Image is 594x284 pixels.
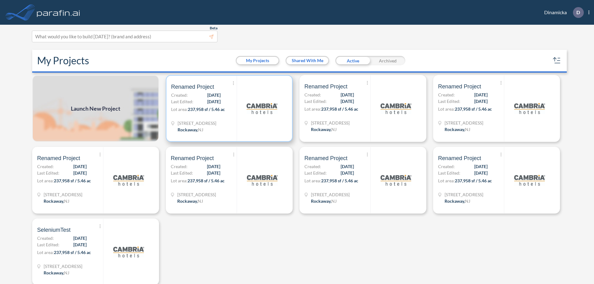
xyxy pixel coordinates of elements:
[37,235,54,241] span: Created:
[64,270,69,275] span: NJ
[73,235,87,241] span: [DATE]
[311,191,350,198] span: 321 Mt Hope Ave
[171,163,187,170] span: Created:
[535,7,589,18] div: Dinamicka
[210,26,217,31] span: Beta
[438,178,455,183] span: Lot area:
[311,198,331,204] span: Rockaway ,
[171,92,188,98] span: Created:
[171,98,193,105] span: Last Edited:
[514,93,545,124] img: logo
[438,163,455,170] span: Created:
[177,191,216,198] span: 321 Mt Hope Ave
[438,83,481,90] span: Renamed Project
[37,163,54,170] span: Created:
[171,178,187,183] span: Lot area:
[64,198,69,204] span: NJ
[171,155,214,162] span: Renamed Project
[445,120,483,126] span: 321 Mt Hope Ave
[321,178,358,183] span: 237,958 sf / 5.46 ac
[37,155,80,162] span: Renamed Project
[465,198,470,204] span: NJ
[455,106,492,112] span: 237,958 sf / 5.46 ac
[37,241,59,248] span: Last Edited:
[178,120,216,126] span: 321 Mt Hope Ave
[304,170,327,176] span: Last Edited:
[438,170,460,176] span: Last Edited:
[321,106,358,112] span: 237,958 sf / 5.46 ac
[304,91,321,98] span: Created:
[187,178,225,183] span: 237,958 sf / 5.46 ac
[54,250,91,255] span: 237,958 sf / 5.46 ac
[331,127,337,132] span: NJ
[455,178,492,183] span: 237,958 sf / 5.46 ac
[113,236,144,267] img: logo
[514,165,545,196] img: logo
[311,120,350,126] span: 321 Mt Hope Ave
[113,165,144,196] img: logo
[474,98,488,104] span: [DATE]
[37,226,71,234] span: SeleniumTest
[381,165,411,196] img: logo
[304,83,347,90] span: Renamed Project
[247,165,278,196] img: logo
[311,126,337,133] div: Rockaway, NJ
[552,56,562,66] button: sort
[445,127,465,132] span: Rockaway ,
[37,250,54,255] span: Lot area:
[73,241,87,248] span: [DATE]
[304,98,327,104] span: Last Edited:
[207,170,220,176] span: [DATE]
[178,126,203,133] div: Rockaway, NJ
[286,57,328,64] button: Shared With Me
[188,107,225,112] span: 237,958 sf / 5.46 ac
[171,107,188,112] span: Lot area:
[32,75,159,142] img: add
[474,170,488,176] span: [DATE]
[335,56,370,65] div: Active
[304,163,321,170] span: Created:
[311,127,331,132] span: Rockaway ,
[44,198,64,204] span: Rockaway ,
[207,98,221,105] span: [DATE]
[341,170,354,176] span: [DATE]
[438,106,455,112] span: Lot area:
[73,163,87,170] span: [DATE]
[474,163,488,170] span: [DATE]
[304,155,347,162] span: Renamed Project
[171,83,214,91] span: Renamed Project
[304,178,321,183] span: Lot area:
[177,198,198,204] span: Rockaway ,
[341,98,354,104] span: [DATE]
[73,170,87,176] span: [DATE]
[370,56,405,65] div: Archived
[381,93,411,124] img: logo
[177,198,203,204] div: Rockaway, NJ
[465,127,470,132] span: NJ
[576,10,580,15] p: D
[445,198,470,204] div: Rockaway, NJ
[474,91,488,98] span: [DATE]
[44,269,69,276] div: Rockaway, NJ
[37,170,59,176] span: Last Edited:
[44,191,82,198] span: 321 Mt Hope Ave
[438,91,455,98] span: Created:
[54,178,91,183] span: 237,958 sf / 5.46 ac
[207,163,220,170] span: [DATE]
[311,198,337,204] div: Rockaway, NJ
[247,93,278,124] img: logo
[445,191,483,198] span: 321 Mt Hope Ave
[445,198,465,204] span: Rockaway ,
[207,92,221,98] span: [DATE]
[37,178,54,183] span: Lot area:
[37,55,89,66] h2: My Projects
[36,6,81,19] img: logo
[44,198,69,204] div: Rockaway, NJ
[171,170,193,176] span: Last Edited:
[32,75,159,142] a: Launch New Project
[237,57,278,64] button: My Projects
[198,127,203,132] span: NJ
[178,127,198,132] span: Rockaway ,
[438,155,481,162] span: Renamed Project
[44,270,64,275] span: Rockaway ,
